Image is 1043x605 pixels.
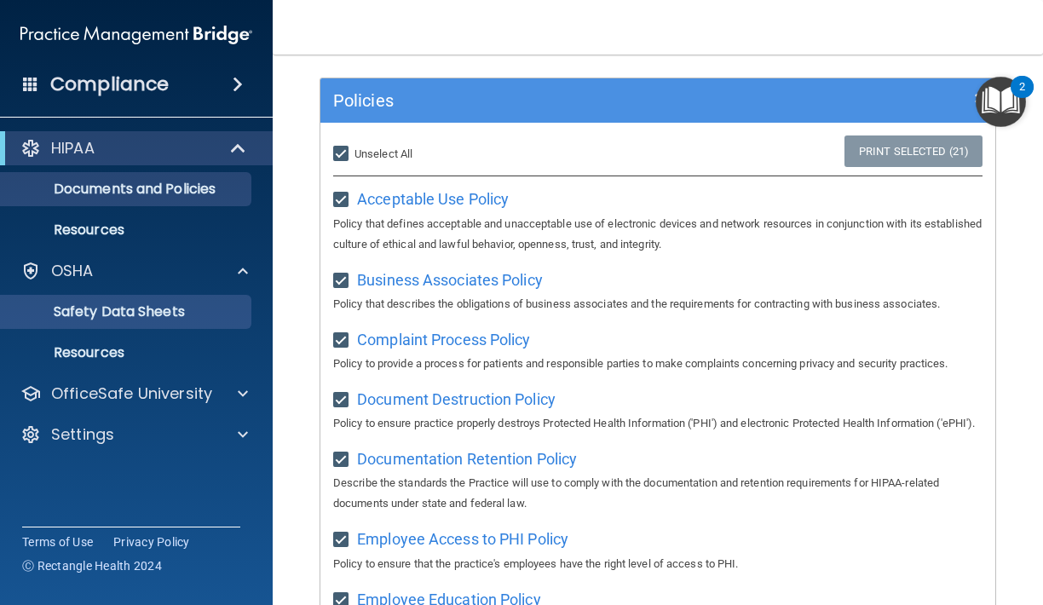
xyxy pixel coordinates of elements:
[113,533,190,550] a: Privacy Policy
[20,424,248,445] a: Settings
[333,147,353,161] input: Unselect All
[357,331,530,349] span: Complaint Process Policy
[333,91,814,110] h5: Policies
[357,390,556,408] span: Document Destruction Policy
[11,181,244,198] p: Documents and Policies
[844,135,982,167] a: Print Selected (21)
[333,294,982,314] p: Policy that describes the obligations of business associates and the requirements for contracting...
[357,271,543,289] span: Business Associates Policy
[357,530,568,548] span: Employee Access to PHI Policy
[22,533,93,550] a: Terms of Use
[333,473,982,514] p: Describe the standards the Practice will use to comply with the documentation and retention requi...
[958,513,1023,578] iframe: Drift Widget Chat Controller
[20,18,252,52] img: PMB logo
[333,354,982,374] p: Policy to provide a process for patients and responsible parties to make complaints concerning pr...
[22,557,162,574] span: Ⓒ Rectangle Health 2024
[20,261,248,281] a: OSHA
[357,450,577,468] span: Documentation Retention Policy
[11,344,244,361] p: Resources
[333,87,982,114] a: Policies
[51,261,94,281] p: OSHA
[11,303,244,320] p: Safety Data Sheets
[354,147,412,160] span: Unselect All
[20,383,248,404] a: OfficeSafe University
[50,72,169,96] h4: Compliance
[333,413,982,434] p: Policy to ensure practice properly destroys Protected Health Information ('PHI') and electronic P...
[51,383,212,404] p: OfficeSafe University
[51,138,95,158] p: HIPAA
[976,77,1026,127] button: Open Resource Center, 2 new notifications
[20,138,247,158] a: HIPAA
[333,214,982,255] p: Policy that defines acceptable and unacceptable use of electronic devices and network resources i...
[51,424,114,445] p: Settings
[333,554,982,574] p: Policy to ensure that the practice's employees have the right level of access to PHI.
[1019,87,1025,109] div: 2
[357,190,509,208] span: Acceptable Use Policy
[11,222,244,239] p: Resources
